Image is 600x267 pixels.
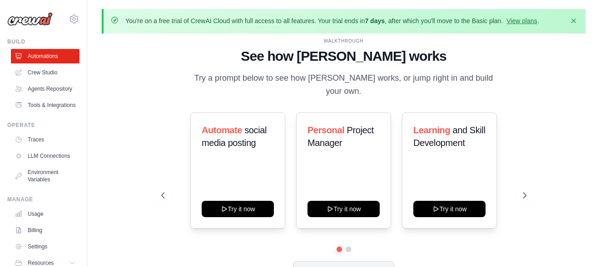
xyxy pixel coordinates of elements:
span: Automate [202,125,242,135]
a: View plans [506,17,537,24]
a: Traces [11,132,79,147]
p: You're on a free trial of CrewAI Cloud with full access to all features. Your trial ends in , aft... [125,16,539,25]
a: Agents Repository [11,82,79,96]
a: Settings [11,239,79,254]
a: Tools & Integrations [11,98,79,112]
h1: See how [PERSON_NAME] works [161,48,526,64]
span: Learning [413,125,450,135]
a: Crew Studio [11,65,79,80]
a: Environment Variables [11,165,79,187]
strong: 7 days [365,17,385,24]
a: Usage [11,207,79,221]
span: Personal [307,125,344,135]
div: Build [7,38,79,45]
div: WALKTHROUGH [161,38,526,44]
div: Operate [7,121,79,129]
span: Resources [28,259,54,267]
div: Manage [7,196,79,203]
a: LLM Connections [11,149,79,163]
p: Try a prompt below to see how [PERSON_NAME] works, or jump right in and build your own. [191,72,496,98]
button: Try it now [307,201,380,217]
img: Logo [7,12,53,26]
a: Automations [11,49,79,63]
span: Project Manager [307,125,374,148]
a: Billing [11,223,79,238]
button: Try it now [202,201,274,217]
span: social media posting [202,125,267,148]
button: Try it now [413,201,486,217]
